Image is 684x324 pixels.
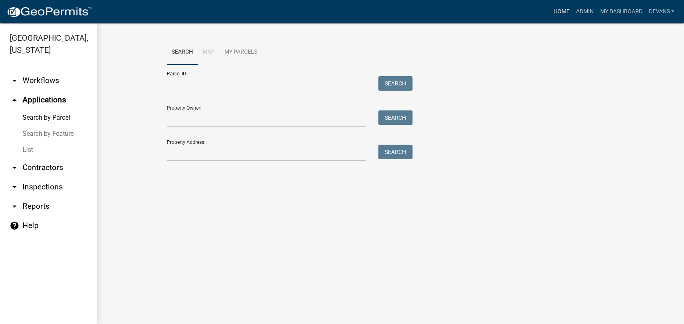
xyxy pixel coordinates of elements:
a: Admin [572,4,597,19]
i: arrow_drop_up [10,95,19,105]
i: arrow_drop_down [10,163,19,172]
button: Search [378,110,412,125]
i: arrow_drop_down [10,76,19,85]
a: My Parcels [220,39,262,65]
a: Search [167,39,198,65]
button: Search [378,76,412,91]
i: arrow_drop_down [10,182,19,192]
a: My Dashboard [597,4,645,19]
i: help [10,221,19,231]
button: Search [378,145,412,159]
a: Home [550,4,572,19]
a: devans [645,4,678,19]
i: arrow_drop_down [10,201,19,211]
